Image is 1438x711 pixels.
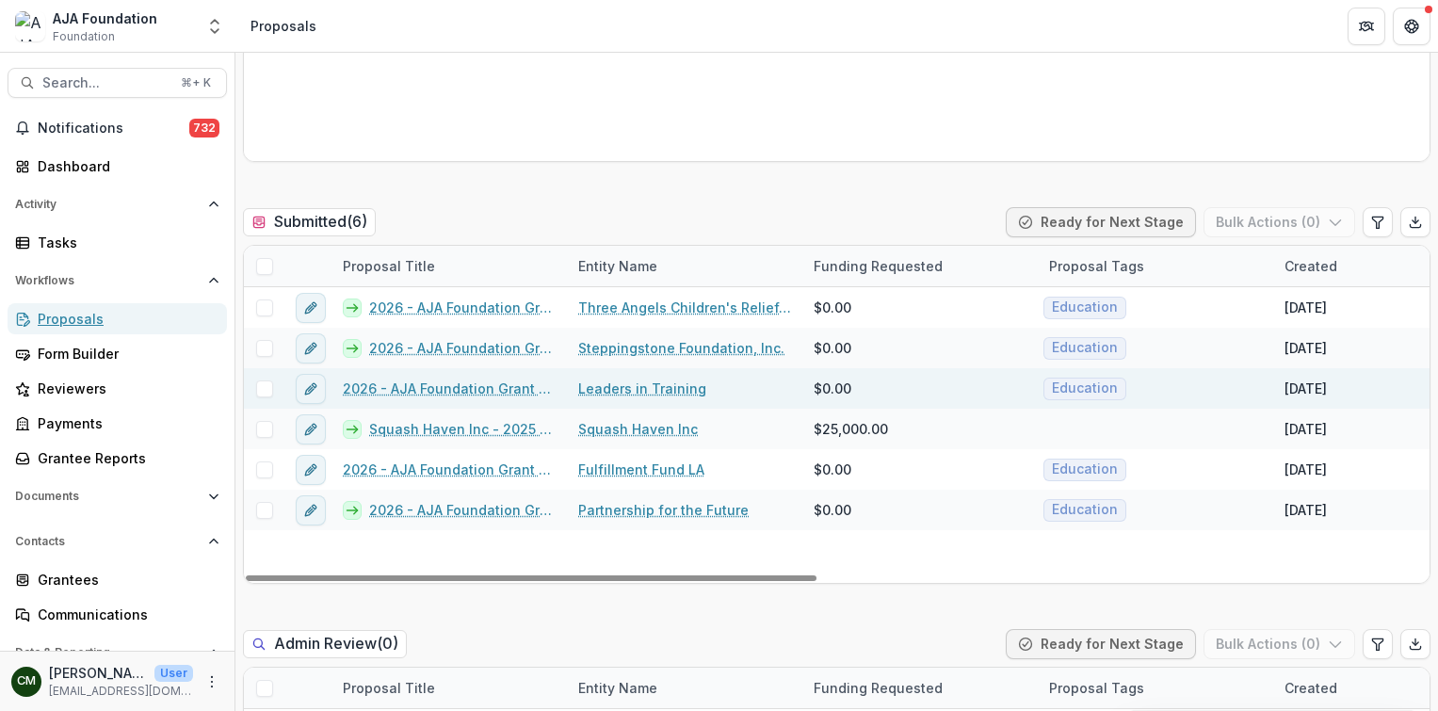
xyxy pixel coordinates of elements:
span: Notifications [38,121,189,137]
a: Form Builder [8,338,227,369]
div: Proposal Title [331,246,567,286]
div: Communications [38,605,212,624]
span: Documents [15,490,201,503]
button: Open Data & Reporting [8,638,227,668]
button: Open Contacts [8,526,227,557]
div: [DATE] [1285,460,1327,479]
div: Grantees [38,570,212,590]
p: User [154,665,193,682]
span: $0.00 [814,338,851,358]
div: Reviewers [38,379,212,398]
button: Edit table settings [1363,207,1393,237]
p: [EMAIL_ADDRESS][DOMAIN_NAME] [49,683,193,700]
button: edit [296,374,326,404]
button: Partners [1348,8,1385,45]
button: Edit table settings [1363,629,1393,659]
div: Funding Requested [802,678,954,698]
div: Proposals [38,309,212,329]
a: Reviewers [8,373,227,404]
a: Partnership for the Future [578,500,749,520]
span: $0.00 [814,500,851,520]
a: Communications [8,599,227,630]
div: Proposal Title [331,668,567,708]
div: [DATE] [1285,298,1327,317]
div: Proposal Tags [1038,668,1273,708]
div: ⌘ + K [177,73,215,93]
div: Funding Requested [802,246,1038,286]
span: Search... [42,75,170,91]
button: Get Help [1393,8,1430,45]
div: Entity Name [567,256,669,276]
button: edit [296,455,326,485]
div: Proposal Title [331,256,446,276]
button: Ready for Next Stage [1006,207,1196,237]
div: Proposal Title [331,678,446,698]
span: Data & Reporting [15,646,201,659]
div: Entity Name [567,246,802,286]
a: 2026 - AJA Foundation Grant Application [343,460,556,479]
a: 2026 - AJA Foundation Grant Application [369,338,556,358]
div: Entity Name [567,678,669,698]
button: Export table data [1400,207,1430,237]
button: Bulk Actions (0) [1204,629,1355,659]
h2: Submitted ( 6 ) [243,208,376,235]
button: Export table data [1400,629,1430,659]
button: Open Workflows [8,266,227,296]
p: [PERSON_NAME] [49,663,147,683]
div: AJA Foundation [53,8,157,28]
button: Open Activity [8,189,227,219]
button: Ready for Next Stage [1006,629,1196,659]
a: Leaders in Training [578,379,706,398]
button: edit [296,495,326,525]
div: Entity Name [567,668,802,708]
span: Workflows [15,274,201,287]
a: 2026 - AJA Foundation Grant Application [369,298,556,317]
div: Proposal Tags [1038,246,1273,286]
button: More [201,671,223,693]
button: edit [296,293,326,323]
span: Foundation [53,28,115,45]
div: Proposal Tags [1038,678,1155,698]
span: $25,000.00 [814,419,888,439]
button: Bulk Actions (0) [1204,207,1355,237]
a: Squash Haven Inc - 2025 - AJA Foundation Grant Application [369,419,556,439]
a: Squash Haven Inc [578,419,698,439]
a: Steppingstone Foundation, Inc. [578,338,784,358]
a: Payments [8,408,227,439]
div: Grantee Reports [38,448,212,468]
div: Form Builder [38,344,212,364]
span: Activity [15,198,201,211]
a: Three Angels Children's Relief, Inc. [578,298,791,317]
a: 2026 - AJA Foundation Grant Application [369,500,556,520]
div: [DATE] [1285,379,1327,398]
span: Contacts [15,535,201,548]
div: Funding Requested [802,256,954,276]
span: $0.00 [814,460,851,479]
span: $0.00 [814,379,851,398]
a: Tasks [8,227,227,258]
div: Proposals [250,16,316,36]
a: Grantees [8,564,227,595]
span: $0.00 [814,298,851,317]
div: Funding Requested [802,668,1038,708]
div: [DATE] [1285,338,1327,358]
div: [DATE] [1285,419,1327,439]
span: 732 [189,119,219,137]
div: [DATE] [1285,500,1327,520]
a: Proposals [8,303,227,334]
button: edit [296,333,326,364]
img: AJA Foundation [15,11,45,41]
button: Open Documents [8,481,227,511]
button: Open entity switcher [202,8,228,45]
div: Tasks [38,233,212,252]
div: Colleen McKenna [17,675,36,687]
div: Dashboard [38,156,212,176]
